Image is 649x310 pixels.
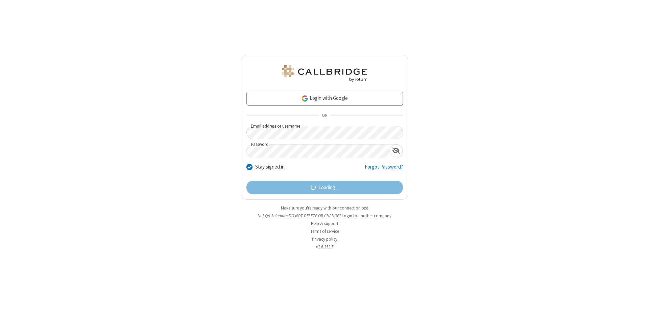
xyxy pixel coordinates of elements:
a: Forgot Password? [365,163,403,176]
button: Login to another company [342,213,391,219]
a: Help & support [311,221,338,226]
span: OR [319,111,330,120]
a: Privacy policy [312,236,337,242]
input: Password [247,145,389,158]
li: Not QA Selenium DO NOT DELETE OR CHANGE? [241,213,408,219]
label: Stay signed in [255,163,285,171]
span: Loading... [318,184,338,192]
img: google-icon.png [301,95,309,102]
div: Show password [389,145,403,157]
img: QA Selenium DO NOT DELETE OR CHANGE [281,65,368,82]
button: Loading... [246,181,403,194]
a: Terms of service [310,228,339,234]
a: Login with Google [246,92,403,105]
a: Make sure you're ready with our connection test [281,205,368,211]
li: v2.6.352.7 [241,244,408,250]
input: Email address or username [246,126,403,139]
